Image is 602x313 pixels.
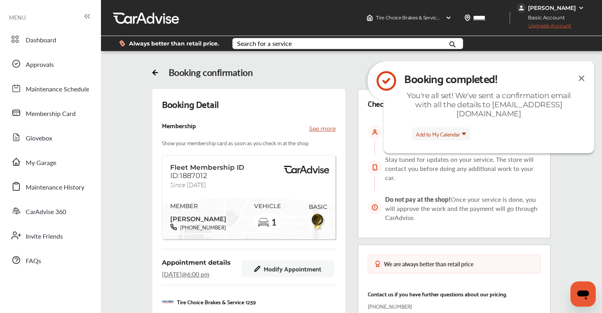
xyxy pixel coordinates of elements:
[464,15,471,21] img: location_vector.a44bc228.svg
[374,261,381,267] img: medal-badge-icon.048288b6.svg
[26,35,56,46] span: Dashboard
[257,216,270,229] img: car-basic.192fe7b4.svg
[170,212,226,224] span: [PERSON_NAME]
[170,180,206,187] span: Since [DATE]
[162,259,231,266] span: Appointment details
[169,67,253,78] div: Booking confirmation
[7,176,93,197] a: Maintenance History
[404,68,574,87] div: Booking completed!
[26,60,54,70] span: Approvals
[9,14,26,21] span: MENU
[26,182,84,193] span: Maintenance History
[517,23,571,32] span: Upgrade Account
[517,13,571,22] span: Basic Account
[368,289,507,298] p: Contact us if you have further questions about our pricing.
[170,163,244,171] span: Fleet Membership ID
[162,300,174,303] img: logo-tire-choice.png
[376,15,600,21] span: Tire Choice Brakes & Service , [STREET_ADDRESS][PERSON_NAME] [GEOGRAPHIC_DATA] , FL 34287
[385,155,534,182] span: Stay tuned for updates on your service. The store will contact you before doing any additional wo...
[7,102,93,123] a: Membership Card
[385,195,451,203] span: Do not pay at the shop!
[170,171,207,180] span: ID:1887012
[7,152,93,172] a: My Garage
[309,203,327,211] span: BASIC
[26,256,41,266] span: FAQs
[367,15,373,21] img: header-home-logo.8d720a4f.svg
[7,201,93,221] a: CarAdvise 360
[400,91,578,118] div: You're all set! We've sent a confirmation email with all the details to [EMAIL_ADDRESS][DOMAIN_NAME]
[416,129,460,138] span: Add to My Calendar
[26,133,52,144] span: Glovebox
[570,281,596,307] iframe: Button to launch messaging window
[241,260,334,277] button: Modify Appointment
[412,127,470,140] button: Add to My Calendar
[7,78,93,99] a: Maintenance Schedule
[368,302,412,311] p: [PHONE_NUMBER]
[445,15,452,21] img: header-down-arrow.9dd2ce7d.svg
[283,166,330,174] img: BasicPremiumLogo.8d547ee0.svg
[26,84,89,95] span: Maintenance Schedule
[170,224,177,230] img: phone-black.37208b07.svg
[177,224,226,231] span: [PHONE_NUMBER]
[254,203,281,210] span: VEHICLE
[170,203,226,210] span: MEMBER
[7,225,93,246] a: Invite Friends
[187,269,209,279] span: 6:00 pm
[309,125,336,133] p: See more
[509,12,510,24] img: header-divider.bc55588e.svg
[119,40,125,47] img: dollor_label_vector.a70140d1.svg
[162,138,309,147] p: Show your membership card as soon as you check in at the shop.
[368,99,431,108] div: Check in Instruction
[162,99,219,110] div: Booking Detail
[528,4,576,11] div: [PERSON_NAME]
[309,212,327,231] img: BasicBadge.31956f0b.svg
[271,217,277,227] span: 1
[7,29,93,49] a: Dashboard
[517,3,526,13] img: jVpblrzwTbfkPYzPPzSLxeg0AAAAASUVORK5CYII=
[26,158,56,168] span: My Garage
[385,195,537,222] span: Once your service is done, you will approve the work and the payment will go through CarAdvise.
[7,127,93,148] a: Glovebox
[26,207,66,217] span: CarAdvise 360
[237,40,292,47] div: Search for a service
[577,73,586,83] img: close-icon.a004319c.svg
[7,53,93,74] a: Approvals
[162,269,182,279] span: [DATE]
[578,5,584,11] img: WGsFRI8htEPBVLJbROoPRyZpYNWhNONpIPPETTm6eUC0GeLEiAAAAAElFTkSuQmCC
[264,265,321,272] span: Modify Appointment
[177,297,256,306] p: Tire Choice Brakes & Service 1259
[7,250,93,270] a: FAQs
[368,61,405,101] img: icon-check-circle.92f6e2ec.svg
[129,41,219,46] span: Always better than retail price.
[26,231,63,242] span: Invite Friends
[26,109,76,119] span: Membership Card
[182,269,187,279] span: @
[384,261,473,267] div: We are always better than retail price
